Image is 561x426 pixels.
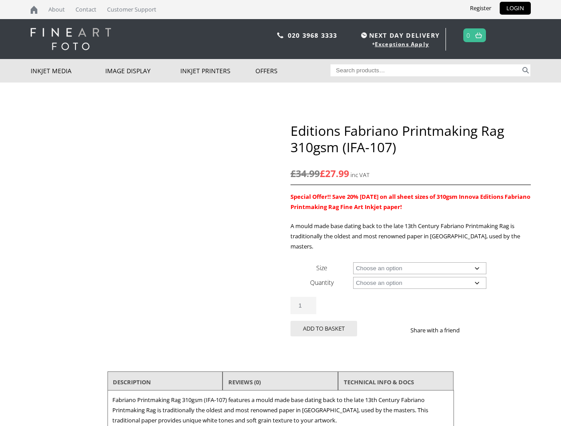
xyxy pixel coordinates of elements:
h1: Editions Fabriano Printmaking Rag 310gsm (IFA-107) [290,122,530,155]
span: NEXT DAY DELIVERY [359,30,440,40]
button: Search [521,64,531,76]
input: Product quantity [290,297,316,314]
p: A mould made base dating back to the late 13th Century Fabriano Printmaking Rag is traditionally ... [290,221,530,252]
p: Fabriano Printmaking Rag 310gsm (IFA-107) features a mould made base dating back to the late 13th... [112,395,449,426]
label: Quantity [310,278,334,287]
a: Description [113,374,151,390]
a: Offers [255,59,330,83]
img: logo-white.svg [31,28,111,50]
input: Search products… [330,64,521,76]
label: Size [316,264,327,272]
strong: Special Offer!! Save 20% [DATE] on all sheet sizes of 310gsm Innova Editions Fabriano Printmaking... [290,193,530,211]
a: 0 [466,29,470,42]
span: £ [320,167,325,180]
a: Inkjet Printers [180,59,255,83]
a: Image Display [105,59,180,83]
a: Inkjet Media [31,59,106,83]
a: Register [463,2,498,15]
button: Add to basket [290,321,357,336]
a: Exceptions Apply [375,40,429,48]
bdi: 27.99 [320,167,349,180]
img: phone.svg [277,32,283,38]
img: basket.svg [475,32,482,38]
img: time.svg [361,32,367,38]
a: Reviews (0) [228,374,261,390]
span: £ [290,167,296,180]
a: 020 3968 3333 [288,31,338,39]
a: LOGIN [500,2,531,15]
p: Share with a friend [410,325,470,335]
a: TECHNICAL INFO & DOCS [344,374,414,390]
bdi: 34.99 [290,167,320,180]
